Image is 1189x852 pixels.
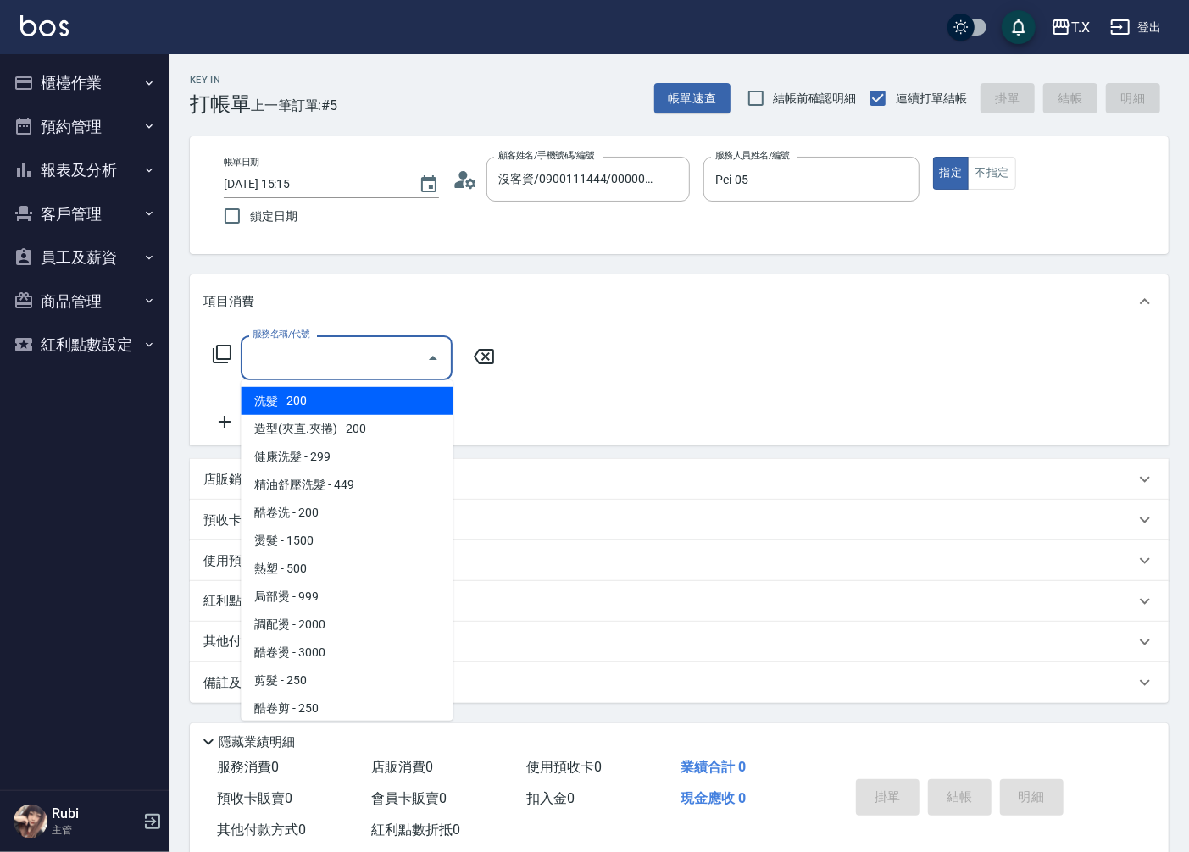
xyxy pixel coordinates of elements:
[219,733,295,751] p: 隱藏業績明細
[203,512,267,529] p: 預收卡販賣
[419,345,447,372] button: Close
[241,611,453,639] span: 調配燙 - 2000
[968,157,1015,190] button: 不指定
[190,581,1169,622] div: 紅利點數剩餘點數: 234730換算比率: 1
[203,592,381,611] p: 紅利點數
[241,555,453,583] span: 熱塑 - 500
[715,149,790,162] label: 服務人員姓名/編號
[203,552,267,570] p: 使用預收卡
[933,157,970,190] button: 指定
[774,90,857,108] span: 結帳前確認明細
[1071,17,1090,38] div: T.X
[241,499,453,527] span: 酷卷洗 - 200
[681,790,747,806] span: 現金應收 0
[20,15,69,36] img: Logo
[203,674,267,692] p: 備註及來源
[241,583,453,611] span: 局部燙 - 999
[241,443,453,471] span: 健康洗髮 - 299
[251,95,338,116] span: 上一筆訂單:#5
[250,207,297,225] span: 鎖定日期
[217,822,306,838] span: 其他付款方式 0
[52,805,138,822] h5: Rubi
[224,156,259,169] label: 帳單日期
[253,328,309,340] label: 服務名稱/代號
[224,170,402,198] input: YYYY/MM/DD hh:mm
[681,759,747,775] span: 業績合計 0
[203,293,254,311] p: 項目消費
[241,667,453,694] span: 剪髮 - 250
[1044,10,1097,45] button: T.X
[217,759,279,775] span: 服務消費 0
[7,105,163,149] button: 預約管理
[372,822,461,838] span: 紅利點數折抵 0
[241,527,453,555] span: 燙髮 - 1500
[241,415,453,443] span: 造型(夾直.夾捲) - 200
[14,805,47,838] img: Person
[190,500,1169,540] div: 預收卡販賣
[526,790,575,806] span: 扣入金 0
[526,759,602,775] span: 使用預收卡 0
[7,279,163,324] button: 商品管理
[241,694,453,722] span: 酷卷剪 - 250
[408,164,449,205] button: Choose date, selected date is 2025-10-12
[241,471,453,499] span: 精油舒壓洗髮 - 449
[372,790,447,806] span: 會員卡販賣 0
[217,790,292,806] span: 預收卡販賣 0
[1103,12,1169,43] button: 登出
[190,622,1169,662] div: 其他付款方式入金可用餘額: 0
[190,540,1169,581] div: 使用預收卡
[190,75,251,86] h2: Key In
[1002,10,1036,44] button: save
[372,759,434,775] span: 店販消費 0
[241,639,453,667] span: 酷卷燙 - 3000
[190,662,1169,703] div: 備註及來源
[498,149,595,162] label: 顧客姓名/手機號碼/編號
[190,92,251,116] h3: 打帳單
[7,148,163,192] button: 報表及分析
[7,192,163,236] button: 客戶管理
[52,822,138,838] p: 主管
[190,459,1169,500] div: 店販銷售
[654,83,731,114] button: 帳單速查
[7,61,163,105] button: 櫃檯作業
[203,633,359,651] p: 其他付款方式
[241,387,453,415] span: 洗髮 - 200
[896,90,967,108] span: 連續打單結帳
[203,471,254,489] p: 店販銷售
[190,274,1169,329] div: 項目消費
[7,323,163,367] button: 紅利點數設定
[7,235,163,279] button: 員工及薪資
